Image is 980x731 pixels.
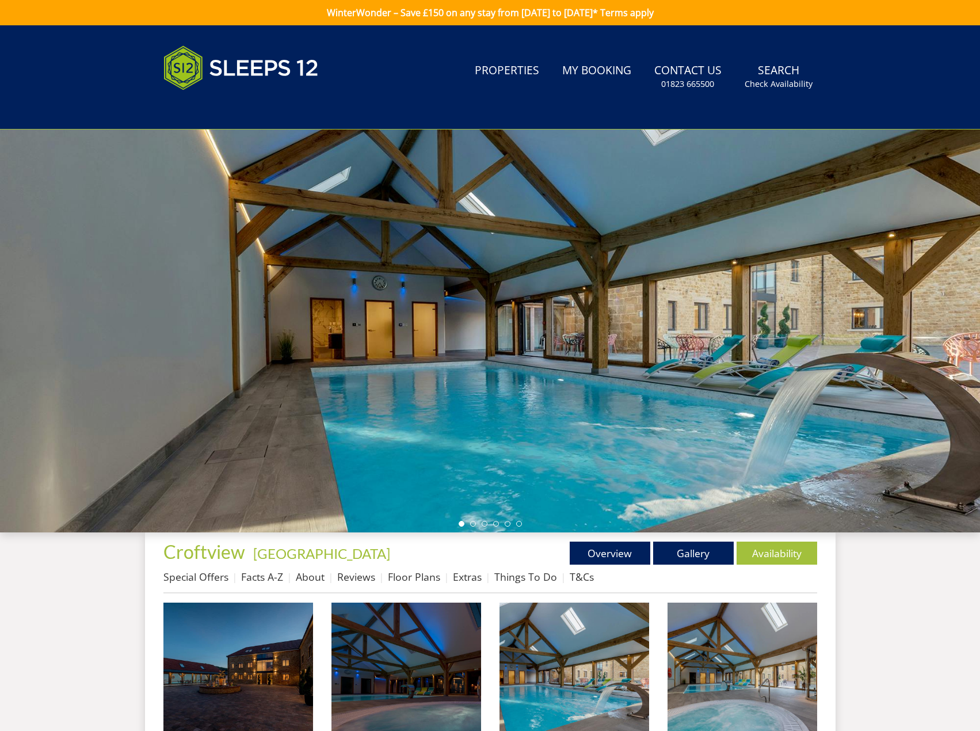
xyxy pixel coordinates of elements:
a: Overview [570,542,650,565]
a: Floor Plans [388,570,440,584]
img: Sleeps 12 [163,39,319,97]
a: [GEOGRAPHIC_DATA] [253,545,390,562]
a: T&Cs [570,570,594,584]
a: Things To Do [494,570,557,584]
a: Reviews [337,570,375,584]
small: 01823 665500 [661,78,714,90]
a: Croftview [163,540,249,563]
a: Contact Us01823 665500 [650,58,726,96]
iframe: Customer reviews powered by Trustpilot [158,104,279,113]
a: Facts A-Z [241,570,283,584]
a: About [296,570,325,584]
a: Extras [453,570,482,584]
a: Gallery [653,542,734,565]
a: Special Offers [163,570,228,584]
a: Availability [737,542,817,565]
a: SearchCheck Availability [740,58,817,96]
a: Properties [470,58,544,84]
span: Croftview [163,540,245,563]
a: My Booking [558,58,636,84]
span: - [249,545,390,562]
small: Check Availability [745,78,813,90]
